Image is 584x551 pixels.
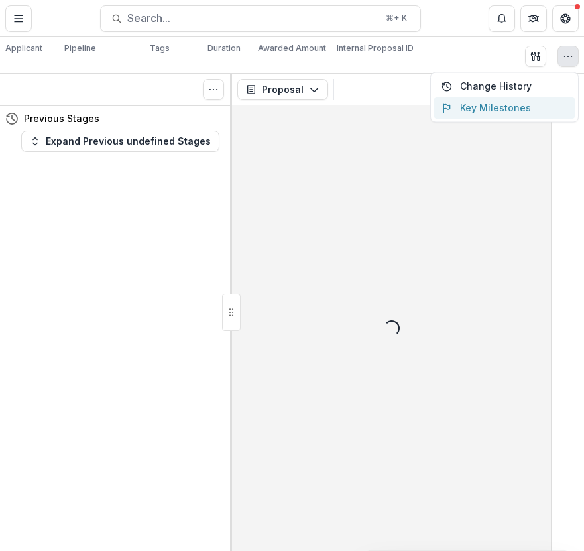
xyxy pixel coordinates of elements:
h4: Previous Stages [24,111,99,125]
button: Toggle View Cancelled Tasks [203,79,224,100]
button: Notifications [489,5,515,32]
button: Search... [100,5,421,32]
button: Proposal [237,79,328,100]
button: Toggle Menu [5,5,32,32]
button: Get Help [552,5,579,32]
p: Awarded Amount [258,42,326,54]
p: Internal Proposal ID [337,42,414,54]
p: Duration [207,42,241,54]
p: Applicant [5,42,42,54]
p: Tags [150,42,170,54]
span: Search... [127,12,378,25]
button: Partners [520,5,547,32]
p: Pipeline [64,42,96,54]
button: Expand Previous undefined Stages [21,131,219,152]
div: ⌘ + K [383,11,410,25]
